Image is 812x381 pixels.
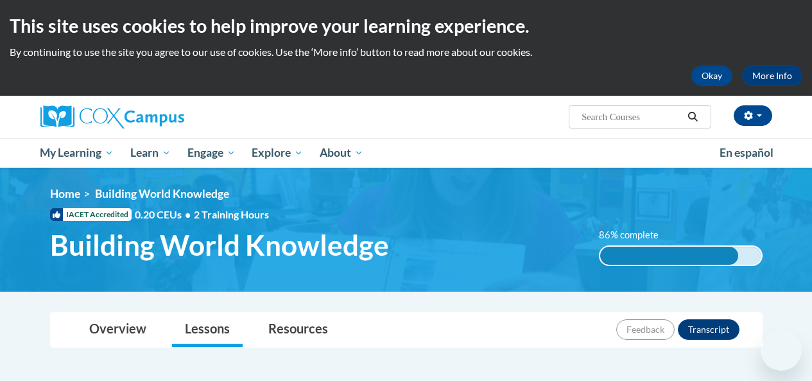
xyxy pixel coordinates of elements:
button: Account Settings [734,105,772,126]
a: En español [711,139,782,166]
a: Home [50,187,80,200]
span: About [320,145,363,161]
span: En español [720,146,773,159]
span: Building World Knowledge [95,187,229,200]
button: Transcript [678,319,739,340]
span: IACET Accredited [50,208,132,221]
span: • [185,208,191,220]
span: Engage [187,145,236,161]
button: Okay [691,66,732,86]
a: More Info [742,66,802,86]
div: 86% complete [600,247,739,265]
span: 0.20 CEUs [135,208,194,222]
a: Overview [76,313,159,347]
iframe: Button to launch messaging window [761,330,802,371]
button: Search [683,109,702,125]
a: My Learning [32,138,123,168]
button: Feedback [616,319,675,340]
div: Main menu [31,138,782,168]
a: Engage [179,138,244,168]
a: Learn [122,138,179,168]
span: Building World Knowledge [50,228,389,262]
span: Learn [130,145,171,161]
input: Search Courses [580,109,683,125]
label: 86% complete [599,228,673,242]
a: About [311,138,372,168]
span: 2 Training Hours [194,208,269,220]
img: Cox Campus [40,105,184,128]
p: By continuing to use the site you agree to our use of cookies. Use the ‘More info’ button to read... [10,45,802,59]
a: Resources [255,313,341,347]
a: Lessons [172,313,243,347]
h2: This site uses cookies to help improve your learning experience. [10,13,802,39]
a: Explore [243,138,311,168]
a: Cox Campus [40,105,272,128]
span: Explore [252,145,303,161]
span: My Learning [40,145,114,161]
